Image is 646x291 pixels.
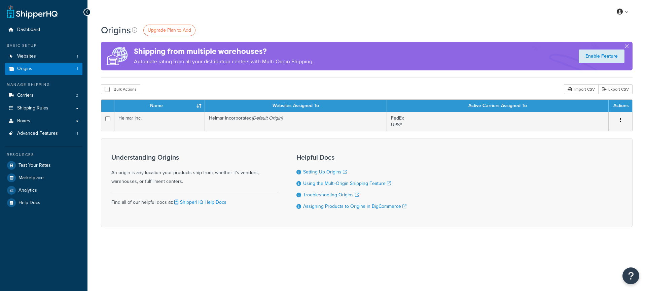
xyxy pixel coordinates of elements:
[205,100,387,112] th: Websites Assigned To
[5,82,82,88] div: Manage Shipping
[5,115,82,127] a: Boxes
[5,184,82,196] a: Analytics
[5,43,82,48] div: Basic Setup
[114,112,205,131] td: Helmar Inc.
[101,24,131,37] h1: Origins
[17,27,40,33] span: Dashboard
[303,168,347,175] a: Setting Up Origins
[622,267,639,284] button: Open Resource Center
[77,66,78,72] span: 1
[252,115,283,122] i: (Default Origin)
[579,50,624,63] a: Enable Feature
[5,63,82,75] a: Origins 1
[17,93,34,98] span: Carriers
[5,24,82,36] a: Dashboard
[17,118,30,124] span: Boxes
[5,102,82,115] a: Shipping Rules
[17,105,48,111] span: Shipping Rules
[17,66,32,72] span: Origins
[134,46,314,57] h4: Shipping from multiple warehouses?
[7,5,58,19] a: ShipperHQ Home
[5,159,82,171] a: Test Your Rates
[303,203,406,210] a: Assigning Products to Origins in BigCommerce
[303,180,391,187] a: Using the Multi-Origin Shipping Feature
[101,42,134,70] img: ad-origins-multi-dfa493678c5a35abed25fd24b4b8a3fa3505936ce257c16c00bdefe2f3200be3.png
[77,131,78,136] span: 1
[5,63,82,75] li: Origins
[143,25,195,36] a: Upgrade Plan to Add
[303,191,359,198] a: Troubleshooting Origins
[5,127,82,140] a: Advanced Features 1
[5,89,82,102] a: Carriers 2
[296,154,406,161] h3: Helpful Docs
[111,154,280,161] h3: Understanding Origins
[111,193,280,207] div: Find all of our helpful docs at:
[598,84,633,94] a: Export CSV
[173,199,226,206] a: ShipperHQ Help Docs
[387,112,609,131] td: FedEx UPS®
[101,84,140,94] button: Bulk Actions
[76,93,78,98] span: 2
[609,100,632,112] th: Actions
[134,57,314,66] p: Automate rating from all your distribution centers with Multi-Origin Shipping.
[114,100,205,112] th: Name : activate to sort column ascending
[205,112,387,131] td: Helmar Incorporated
[17,54,36,59] span: Websites
[5,197,82,209] a: Help Docs
[387,100,609,112] th: Active Carriers Assigned To
[19,175,44,181] span: Marketplace
[111,154,280,186] div: An origin is any location your products ship from, whether it's vendors, warehouses, or fulfillme...
[19,188,37,193] span: Analytics
[564,84,598,94] div: Import CSV
[5,127,82,140] li: Advanced Features
[5,50,82,63] li: Websites
[5,172,82,184] a: Marketplace
[5,152,82,158] div: Resources
[77,54,78,59] span: 1
[17,131,58,136] span: Advanced Features
[5,89,82,102] li: Carriers
[19,163,51,168] span: Test Your Rates
[19,200,40,206] span: Help Docs
[148,27,191,34] span: Upgrade Plan to Add
[5,50,82,63] a: Websites 1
